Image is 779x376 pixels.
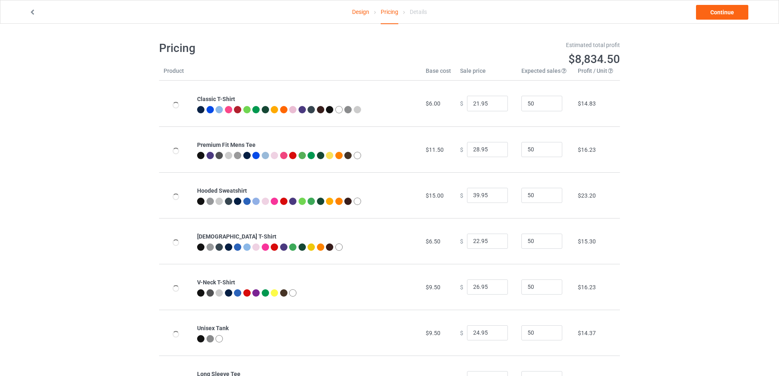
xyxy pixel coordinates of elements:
[197,325,229,331] b: Unisex Tank
[578,284,596,290] span: $16.23
[517,67,573,81] th: Expected sales
[578,330,596,336] span: $14.37
[197,96,235,102] b: Classic T-Shirt
[197,142,256,148] b: Premium Fit Mens Tee
[344,106,352,113] img: heather_texture.png
[395,41,620,49] div: Estimated total profit
[421,67,456,81] th: Base cost
[460,192,463,198] span: $
[578,238,596,245] span: $15.30
[426,146,444,153] span: $11.50
[426,330,440,336] span: $9.50
[197,279,235,286] b: V-Neck T-Shirt
[207,335,214,342] img: heather_texture.png
[197,233,276,240] b: [DEMOGRAPHIC_DATA] T-Shirt
[460,284,463,290] span: $
[456,67,517,81] th: Sale price
[352,0,369,23] a: Design
[460,329,463,336] span: $
[696,5,748,20] a: Continue
[460,238,463,244] span: $
[197,187,247,194] b: Hooded Sweatshirt
[234,152,241,159] img: heather_texture.png
[578,146,596,153] span: $16.23
[426,100,440,107] span: $6.00
[381,0,398,24] div: Pricing
[159,67,193,81] th: Product
[460,100,463,107] span: $
[578,100,596,107] span: $14.83
[578,192,596,199] span: $23.20
[426,192,444,199] span: $15.00
[426,238,440,245] span: $6.50
[568,52,620,66] span: $8,834.50
[410,0,427,23] div: Details
[426,284,440,290] span: $9.50
[573,67,620,81] th: Profit / Unit
[460,146,463,153] span: $
[159,41,384,56] h1: Pricing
